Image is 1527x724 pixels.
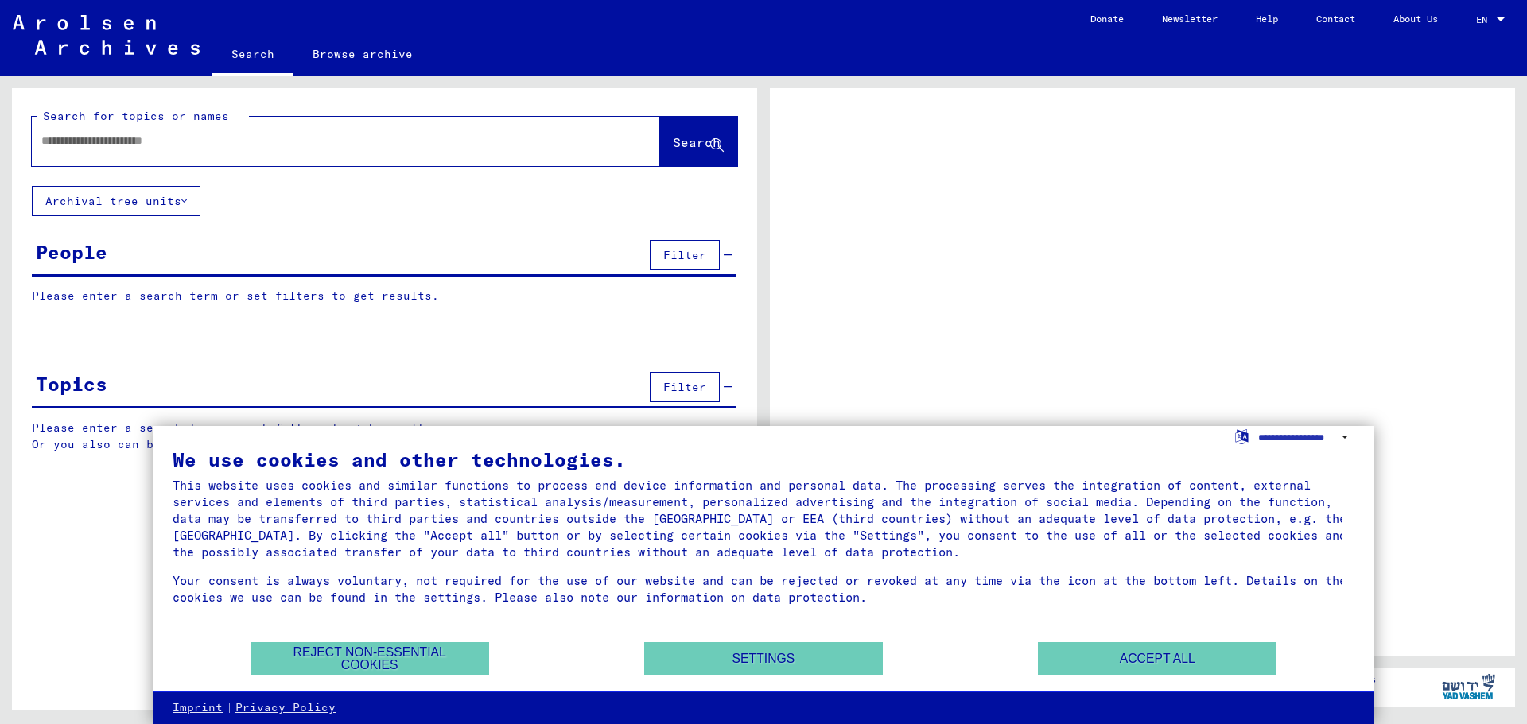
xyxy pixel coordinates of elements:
[1476,14,1494,25] span: EN
[32,186,200,216] button: Archival tree units
[212,35,293,76] a: Search
[32,420,737,453] p: Please enter a search term or set filters to get results. Or you also can browse the manually.
[173,700,223,716] a: Imprint
[659,117,737,166] button: Search
[650,240,720,270] button: Filter
[173,450,1354,469] div: We use cookies and other technologies.
[43,109,229,123] mat-label: Search for topics or names
[663,380,706,394] span: Filter
[173,572,1354,606] div: Your consent is always voluntary, not required for the use of our website and can be rejected or ...
[36,238,107,266] div: People
[673,134,721,150] span: Search
[13,15,200,55] img: Arolsen_neg.svg
[235,700,336,716] a: Privacy Policy
[36,370,107,398] div: Topics
[1439,667,1498,707] img: yv_logo.png
[663,248,706,262] span: Filter
[1038,642,1276,675] button: Accept all
[644,642,883,675] button: Settings
[32,288,736,304] p: Please enter a search term or set filters to get results.
[173,477,1354,560] div: This website uses cookies and similar functions to process end device information and personal da...
[251,642,489,675] button: Reject non-essential cookies
[650,372,720,402] button: Filter
[293,35,432,73] a: Browse archive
